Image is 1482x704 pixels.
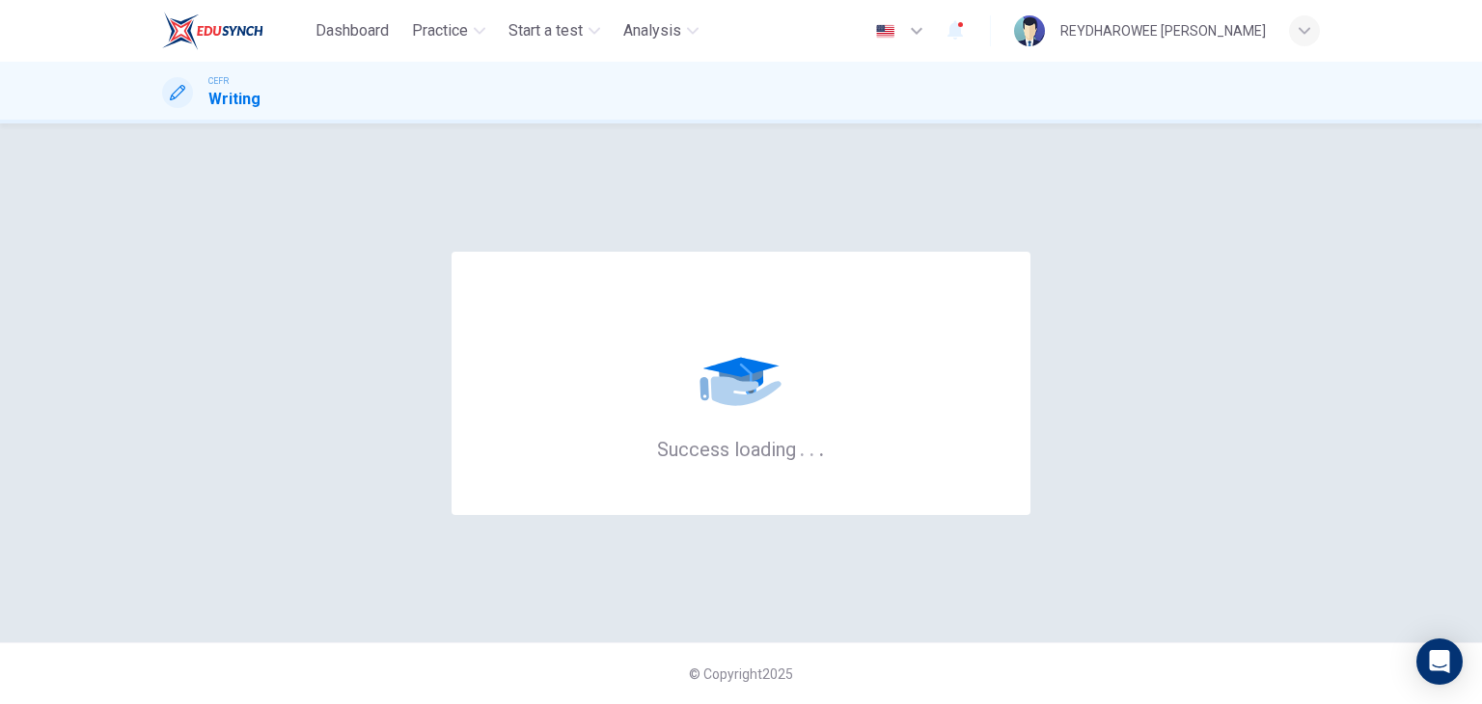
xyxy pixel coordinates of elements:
[657,436,825,461] h6: Success loading
[208,88,261,111] h1: Writing
[404,14,493,48] button: Practice
[162,12,263,50] img: EduSynch logo
[308,14,397,48] button: Dashboard
[1060,19,1266,42] div: REYDHAROWEE [PERSON_NAME]
[162,12,308,50] a: EduSynch logo
[316,19,389,42] span: Dashboard
[689,666,793,682] span: © Copyright 2025
[1416,638,1463,685] div: Open Intercom Messenger
[412,19,468,42] span: Practice
[501,14,608,48] button: Start a test
[623,19,681,42] span: Analysis
[616,14,706,48] button: Analysis
[208,74,229,88] span: CEFR
[1014,15,1045,46] img: Profile picture
[818,431,825,463] h6: .
[873,24,897,39] img: en
[508,19,583,42] span: Start a test
[809,431,815,463] h6: .
[799,431,806,463] h6: .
